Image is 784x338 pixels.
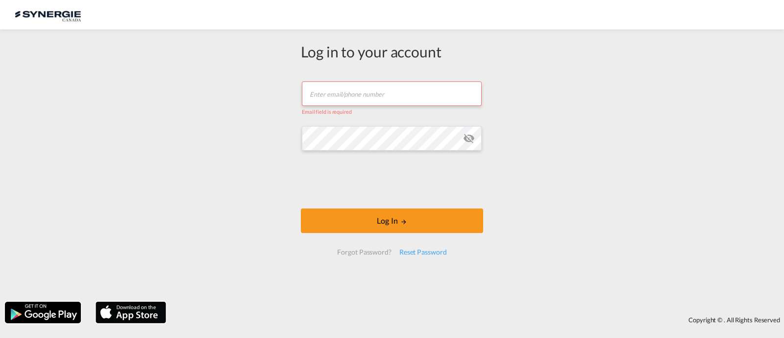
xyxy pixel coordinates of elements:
[95,301,167,324] img: apple.png
[395,243,451,261] div: Reset Password
[4,301,82,324] img: google.png
[463,132,475,144] md-icon: icon-eye-off
[171,312,784,328] div: Copyright © . All Rights Reserved
[301,208,483,233] button: LOGIN
[302,81,482,106] input: Enter email/phone number
[318,160,466,199] iframe: reCAPTCHA
[301,41,483,62] div: Log in to your account
[302,108,352,115] span: Email field is required
[15,4,81,26] img: 1f56c880d42311ef80fc7dca854c8e59.png
[333,243,395,261] div: Forgot Password?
